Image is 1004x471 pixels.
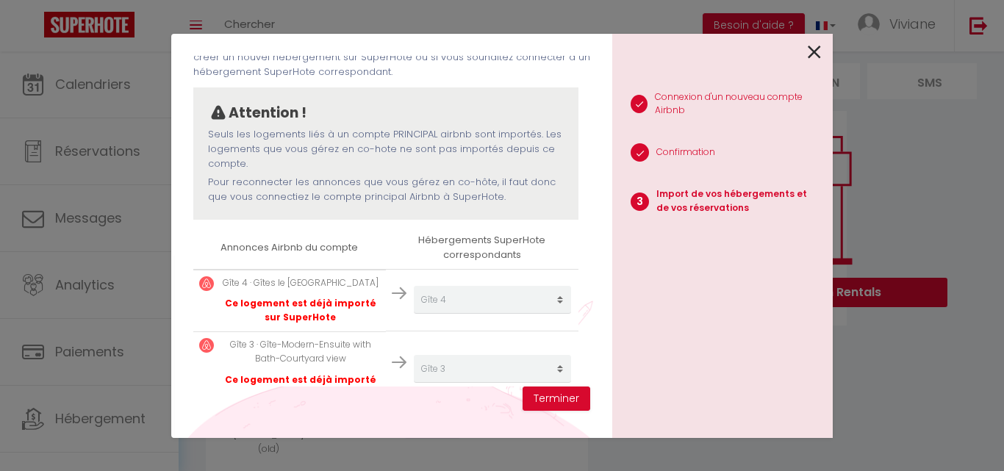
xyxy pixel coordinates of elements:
p: [PERSON_NAME] sélectionner pour chaque annonce Airbnb si vous souhaitez créer un nouvel hébergeme... [193,35,590,80]
button: Ouvrir le widget de chat LiveChat [12,6,56,50]
p: Gîte 4 · Gîtes le [GEOGRAPHIC_DATA] [221,276,380,290]
p: Pour reconnecter les annonces que vous gérez en co-hôte, il faut donc que vous connectiez le comp... [208,175,564,205]
p: Ce logement est déjà importé sur SuperHote [221,297,380,325]
p: Ce logement est déjà importé sur SuperHote [221,373,380,401]
span: 3 [631,193,649,211]
th: Annonces Airbnb du compte [193,227,386,269]
p: Confirmation [656,145,715,159]
p: Seuls les logements liés à un compte PRINCIPAL airbnb sont importés. Les logements que vous gérez... [208,127,564,172]
p: Connexion d'un nouveau compte Airbnb [655,90,821,118]
p: Attention ! [229,102,306,124]
button: Terminer [523,386,590,411]
p: Gîte 3 · Gîte-Modern-Ensuite with Bath-Courtyard view [221,338,380,366]
p: Import de vos hébergements et de vos réservations [656,187,821,215]
th: Hébergements SuperHote correspondants [386,227,578,269]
